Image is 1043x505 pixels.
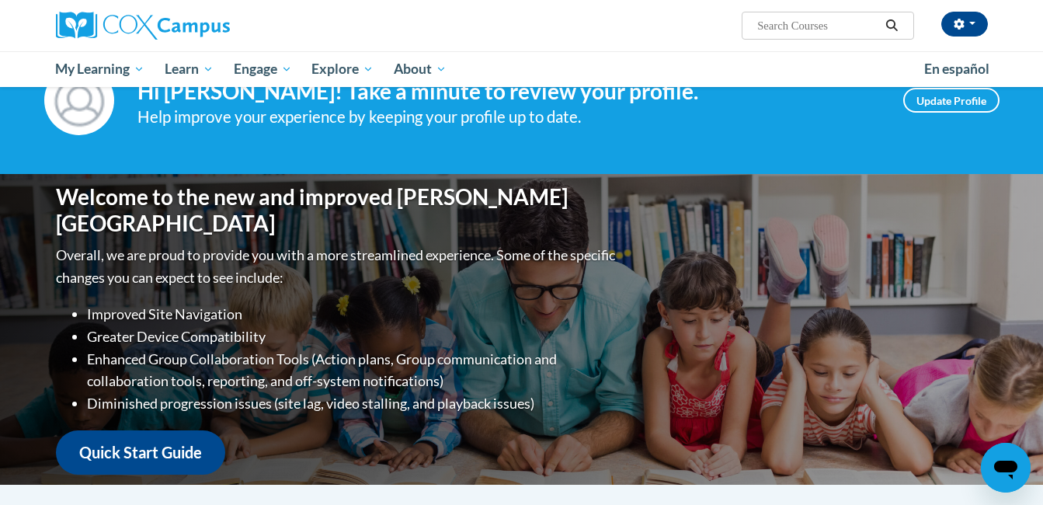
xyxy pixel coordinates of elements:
a: About [384,51,457,87]
span: Explore [311,60,374,78]
img: Cox Campus [56,12,230,40]
span: My Learning [55,60,144,78]
iframe: Button to launch messaging window [981,443,1031,493]
a: My Learning [46,51,155,87]
div: Main menu [33,51,1011,87]
li: Improved Site Navigation [87,303,619,326]
a: Learn [155,51,224,87]
button: Account Settings [941,12,988,37]
div: Help improve your experience by keeping your profile up to date. [137,104,880,130]
span: Learn [165,60,214,78]
input: Search Courses [756,16,880,35]
button: Search [880,16,903,35]
a: Update Profile [903,88,1000,113]
p: Overall, we are proud to provide you with a more streamlined experience. Some of the specific cha... [56,244,619,289]
li: Greater Device Compatibility [87,326,619,348]
a: Engage [224,51,302,87]
span: Engage [234,60,292,78]
img: Profile Image [44,65,114,135]
span: En español [924,61,989,77]
li: Diminished progression issues (site lag, video stalling, and playback issues) [87,392,619,415]
a: Explore [301,51,384,87]
h1: Welcome to the new and improved [PERSON_NAME][GEOGRAPHIC_DATA] [56,184,619,236]
a: Quick Start Guide [56,430,225,475]
span: About [394,60,447,78]
a: Cox Campus [56,12,351,40]
h4: Hi [PERSON_NAME]! Take a minute to review your profile. [137,78,880,105]
a: En español [914,53,1000,85]
li: Enhanced Group Collaboration Tools (Action plans, Group communication and collaboration tools, re... [87,348,619,393]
